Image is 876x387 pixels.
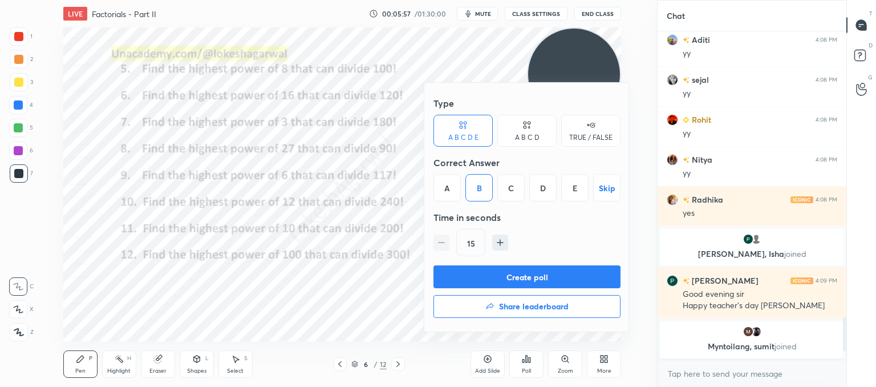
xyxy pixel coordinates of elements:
[465,174,493,201] div: B
[561,174,589,201] div: E
[497,174,525,201] div: C
[433,295,620,318] button: Share leaderboard
[593,174,620,201] button: Skip
[433,265,620,288] button: Create poll
[499,303,569,311] h4: Share leaderboard
[433,206,620,229] div: Time in seconds
[433,92,620,115] div: Type
[515,134,540,141] div: A B C D
[433,174,461,201] div: A
[569,134,613,141] div: TRUE / FALSE
[448,134,478,141] div: A B C D E
[433,151,620,174] div: Correct Answer
[529,174,557,201] div: D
